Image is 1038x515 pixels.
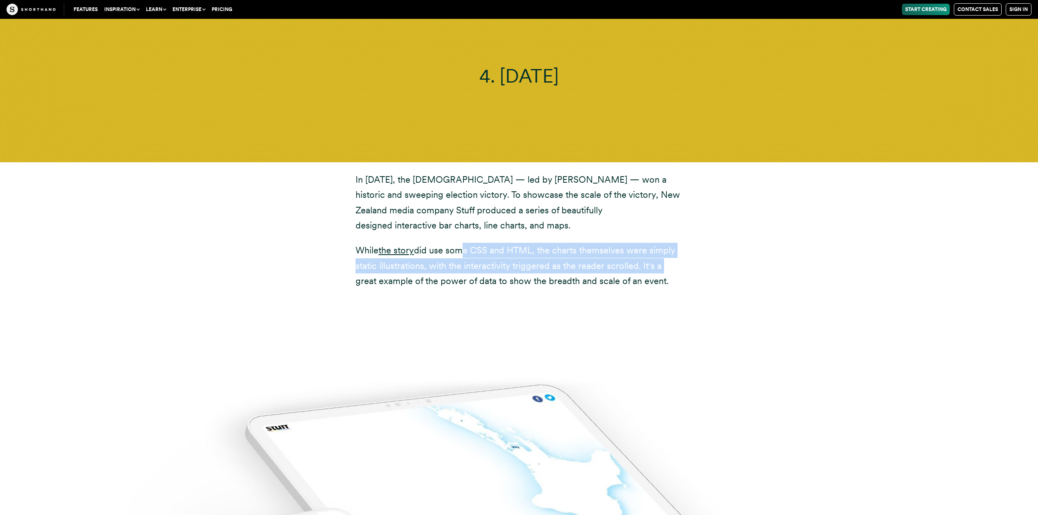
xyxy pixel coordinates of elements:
button: Inspiration [101,4,143,15]
p: In [DATE], the [DEMOGRAPHIC_DATA] — led by [PERSON_NAME] — won a historic and sweeping election v... [356,172,682,233]
button: Learn [143,4,169,15]
a: the story [378,245,414,255]
img: The Craft [7,4,56,15]
a: Start Creating [902,4,950,15]
p: While did use some CSS and HTML, the charts themselves were simply static illustrations, with the... [356,243,682,289]
span: 4. [DATE] [479,64,559,87]
a: Pricing [208,4,235,15]
a: Features [70,4,101,15]
a: Contact Sales [954,3,1002,16]
button: Enterprise [169,4,208,15]
a: Sign in [1006,3,1031,16]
